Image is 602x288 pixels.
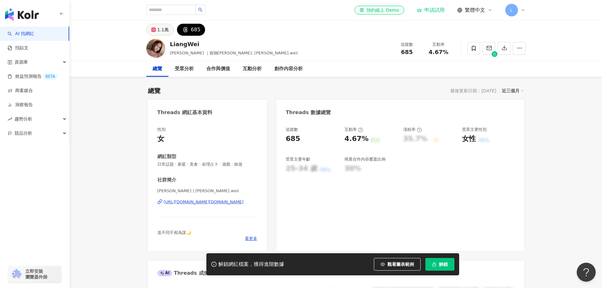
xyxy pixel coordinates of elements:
[153,65,162,73] div: 總覽
[157,153,176,160] div: 網紅類型
[157,162,258,167] span: 日常話題 · 家庭 · 美食 · 命理占卜 · 遊戲 · 旅遊
[344,156,386,162] div: 商業合作內容覆蓋比例
[157,109,212,116] div: Threads 網紅基本資料
[10,269,22,279] img: chrome extension
[15,126,32,140] span: 競品分析
[218,261,284,268] div: 解鎖網紅檔案，獲得進階數據
[417,7,445,13] a: 申請試用
[429,49,448,55] span: 4.67%
[5,8,39,21] img: logo
[8,45,28,51] a: 找貼文
[191,25,201,34] div: 685
[243,65,262,73] div: 互動分析
[344,134,368,144] div: 4.67%
[175,65,194,73] div: 受眾分析
[157,25,169,34] div: 1.1萬
[170,51,298,55] span: [PERSON_NAME] ｜寵物[PERSON_NAME], [PERSON_NAME].weii
[146,24,174,36] button: 1.1萬
[286,127,298,132] div: 追蹤數
[401,49,413,55] span: 685
[286,134,300,144] div: 685
[450,88,496,93] div: 最後更新日期：[DATE]
[387,262,414,267] span: 觀看圖表範例
[15,55,28,69] span: 資源庫
[462,127,487,132] div: 受眾主要性別
[374,258,421,271] button: 觀看圖表範例
[198,8,203,12] span: search
[465,7,485,14] span: 繁體中文
[15,112,32,126] span: 趨勢分析
[427,41,451,48] div: 互動率
[157,134,164,144] div: 女
[8,31,34,37] a: searchAI 找網紅
[360,7,399,13] div: 預約線上 Demo
[425,258,454,271] button: 解鎖
[274,65,303,73] div: 創作內容分析
[403,127,422,132] div: 漲粉率
[8,102,33,108] a: 洞察報告
[439,262,448,267] span: 解鎖
[206,65,230,73] div: 合作與價值
[25,268,47,280] span: 立即安裝 瀏覽器外掛
[8,117,12,121] span: rise
[146,39,165,58] img: KOL Avatar
[245,236,257,242] span: 看更多
[148,86,161,95] div: 總覽
[395,41,419,48] div: 追蹤數
[510,7,513,14] span: L
[170,40,298,48] div: LiangWei
[462,134,476,144] div: 女性
[286,109,331,116] div: Threads 數據總覽
[286,156,310,162] div: 受眾主要年齡
[8,88,33,94] a: 商案媒合
[164,199,244,205] div: [URL][DOMAIN_NAME][DOMAIN_NAME]
[157,188,258,194] span: [PERSON_NAME] | [PERSON_NAME].weii
[157,199,258,205] a: [URL][DOMAIN_NAME][DOMAIN_NAME]
[355,6,404,15] a: 預約線上 Demo
[502,87,524,95] div: 近三個月
[157,230,191,235] span: 道不同不相為謀🌙
[177,24,205,36] button: 685
[8,73,58,80] a: 效益預測報告BETA
[157,177,176,183] div: 社群簡介
[344,127,363,132] div: 互動率
[157,127,166,132] div: 性別
[8,266,61,283] a: chrome extension立即安裝 瀏覽器外掛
